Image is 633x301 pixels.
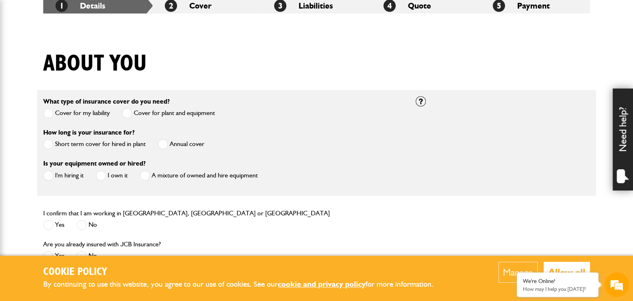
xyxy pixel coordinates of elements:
[544,262,590,283] button: Allow all
[43,251,64,261] label: Yes
[43,266,447,279] h2: Cookie Policy
[43,220,64,230] label: Yes
[523,278,592,285] div: We're Online!
[122,108,215,118] label: Cover for plant and equipment
[278,279,365,289] a: cookie and privacy policy
[43,241,161,248] label: Are you already insured with JCB Insurance?
[613,89,633,190] div: Need help?
[523,286,592,292] p: How may I help you today?
[498,262,538,283] button: Manage
[43,170,84,181] label: I'm hiring it
[96,170,128,181] label: I own it
[43,139,146,149] label: Short term cover for hired in plant
[43,278,447,291] p: By continuing to use this website, you agree to our use of cookies. See our for more information.
[158,139,204,149] label: Annual cover
[43,50,147,77] h1: About you
[77,220,97,230] label: No
[43,210,330,217] label: I confirm that I am working in [GEOGRAPHIC_DATA], [GEOGRAPHIC_DATA] or [GEOGRAPHIC_DATA]
[43,98,170,105] label: What type of insurance cover do you need?
[140,170,258,181] label: A mixture of owned and hire equipment
[43,108,110,118] label: Cover for my liability
[43,160,146,167] label: Is your equipment owned or hired?
[43,129,135,136] label: How long is your insurance for?
[77,251,97,261] label: No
